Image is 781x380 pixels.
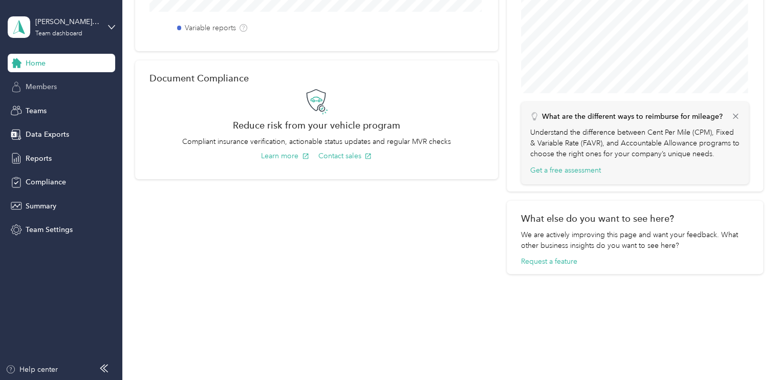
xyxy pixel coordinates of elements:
div: Team dashboard [35,31,82,37]
button: Help center [6,364,58,375]
button: Request a feature [521,256,577,267]
button: Get a free assessment [530,165,601,176]
span: Data Exports [26,129,69,140]
h2: Reduce risk from your vehicle program [149,120,484,131]
iframe: Everlance-gr Chat Button Frame [724,323,781,380]
p: What are the different ways to reimburse for mileage? [542,111,723,122]
span: Teams [26,105,47,116]
label: Variable reports [185,23,236,33]
h2: Document Compliance [149,73,249,83]
button: Contact sales [318,151,372,161]
button: Learn more [261,151,309,161]
span: Reports [26,153,52,164]
p: Understand the difference between Cent Per Mile (CPM), Fixed & Variable Rate (FAVR), and Accounta... [530,127,740,159]
p: Compliant insurance verification, actionable status updates and regular MVR checks [149,136,484,147]
div: What else do you want to see here? [521,213,749,224]
div: [PERSON_NAME] team [35,16,99,27]
span: Compliance [26,177,66,187]
span: Members [26,81,57,92]
span: Summary [26,201,56,212]
span: Home [26,58,46,69]
div: We are actively improving this page and want your feedback. What other business insights do you w... [521,229,749,251]
span: Team Settings [26,224,73,235]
